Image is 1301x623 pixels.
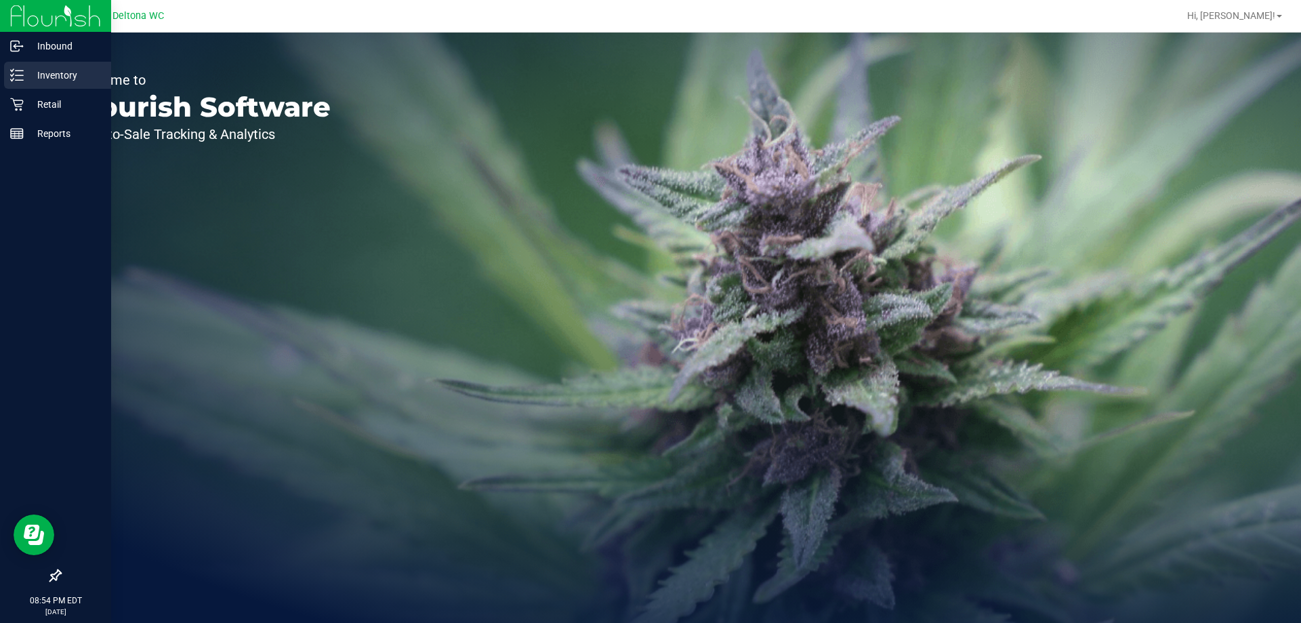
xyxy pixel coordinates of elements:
[10,98,24,111] inline-svg: Retail
[14,515,54,555] iframe: Resource center
[73,127,331,141] p: Seed-to-Sale Tracking & Analytics
[1187,10,1275,21] span: Hi, [PERSON_NAME]!
[10,127,24,140] inline-svg: Reports
[24,125,105,142] p: Reports
[10,39,24,53] inline-svg: Inbound
[112,10,164,22] span: Deltona WC
[24,38,105,54] p: Inbound
[73,94,331,121] p: Flourish Software
[24,96,105,113] p: Retail
[73,73,331,87] p: Welcome to
[10,68,24,82] inline-svg: Inventory
[6,607,105,617] p: [DATE]
[6,595,105,607] p: 08:54 PM EDT
[24,67,105,83] p: Inventory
